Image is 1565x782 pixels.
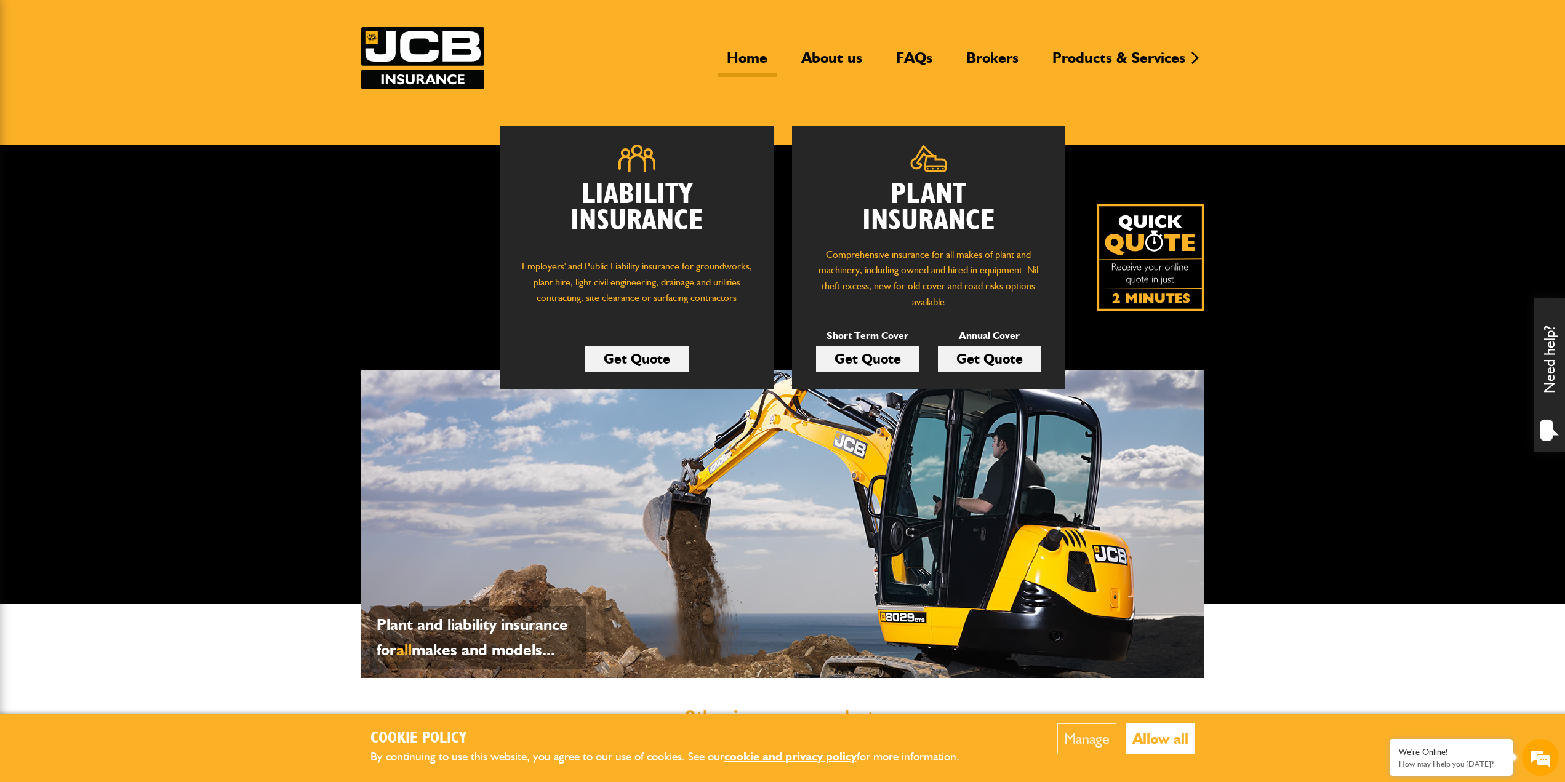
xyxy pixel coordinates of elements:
[792,49,871,77] a: About us
[1057,723,1116,754] button: Manage
[938,328,1041,344] p: Annual Cover
[1126,723,1195,754] button: Allow all
[816,346,919,372] a: Get Quote
[370,706,1195,729] h2: Other insurance products
[811,182,1047,234] h2: Plant Insurance
[1043,49,1195,77] a: Products & Services
[16,223,225,369] textarea: Type your message and hit 'Enter'
[718,49,777,77] a: Home
[16,150,225,177] input: Enter your email address
[938,346,1041,372] a: Get Quote
[16,114,225,141] input: Enter your last name
[1399,747,1503,757] div: We're Online!
[1097,204,1204,311] img: Quick Quote
[811,247,1047,309] p: Comprehensive insurance for all makes of plant and machinery, including owned and hired in equipm...
[816,328,919,344] p: Short Term Cover
[167,379,223,396] em: Start Chat
[377,612,580,663] p: Plant and liability insurance for makes and models...
[396,640,412,660] span: all
[202,6,231,36] div: Minimize live chat window
[21,68,52,86] img: d_20077148190_company_1631870298795_20077148190
[361,27,484,89] a: JCB Insurance Services
[887,49,942,77] a: FAQs
[16,186,225,213] input: Enter your phone number
[724,749,857,764] a: cookie and privacy policy
[519,258,755,317] p: Employers' and Public Liability insurance for groundworks, plant hire, light civil engineering, d...
[957,49,1028,77] a: Brokers
[1399,759,1503,768] p: How may I help you today?
[585,346,689,372] a: Get Quote
[361,27,484,89] img: JCB Insurance Services logo
[370,729,980,748] h2: Cookie Policy
[1097,204,1204,311] a: Get your insurance quote isn just 2-minutes
[64,69,207,85] div: Chat with us now
[370,748,980,767] p: By continuing to use this website, you agree to our use of cookies. See our for more information.
[519,182,755,247] h2: Liability Insurance
[1534,298,1565,452] div: Need help?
